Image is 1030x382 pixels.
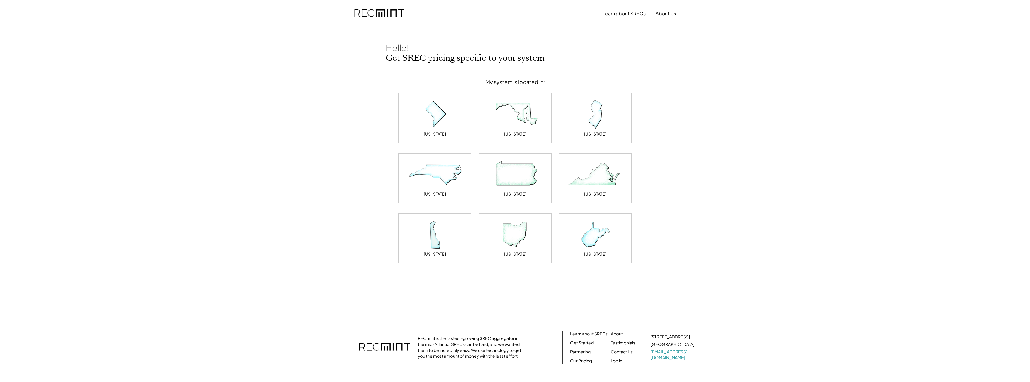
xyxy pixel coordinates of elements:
[584,191,606,197] div: [US_STATE]
[570,358,592,364] a: Our Pricing
[570,331,608,337] a: Learn about SRECs
[405,160,465,190] img: North Carolina
[611,331,623,337] a: About
[485,78,545,85] div: My system is located in:
[504,131,526,137] div: [US_STATE]
[418,335,524,359] div: RECmint is the fastest-growing SREC aggregator in the mid-Atlantic. SRECs can be hard, and we wan...
[485,220,545,250] img: Ohio
[602,8,646,20] button: Learn about SRECs
[656,8,676,20] button: About Us
[359,337,410,358] img: recmint-logotype%403x.png
[485,160,545,190] img: Pennsylvania
[584,131,606,137] div: [US_STATE]
[424,191,446,197] div: [US_STATE]
[485,99,545,130] img: Maryland
[565,160,625,190] img: Virginia
[650,349,696,361] a: [EMAIL_ADDRESS][DOMAIN_NAME]
[405,99,465,130] img: District of Columbia
[584,251,606,257] div: [US_STATE]
[386,53,644,63] h2: Get SREC pricing specific to your system
[565,99,625,130] img: New Jersey
[650,341,694,347] div: [GEOGRAPHIC_DATA]
[570,340,594,346] a: Get Started
[405,220,465,250] img: Delaware
[504,191,526,197] div: [US_STATE]
[570,349,591,355] a: Partnering
[565,220,625,250] img: West Virginia
[424,131,446,137] div: [US_STATE]
[650,334,690,340] div: [STREET_ADDRESS]
[424,251,446,257] div: [US_STATE]
[611,358,622,364] a: Log in
[504,251,526,257] div: [US_STATE]
[386,42,446,53] div: Hello!
[611,349,633,355] a: Contact Us
[354,3,404,24] img: recmint-logotype%403x.png
[611,340,635,346] a: Testimonials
